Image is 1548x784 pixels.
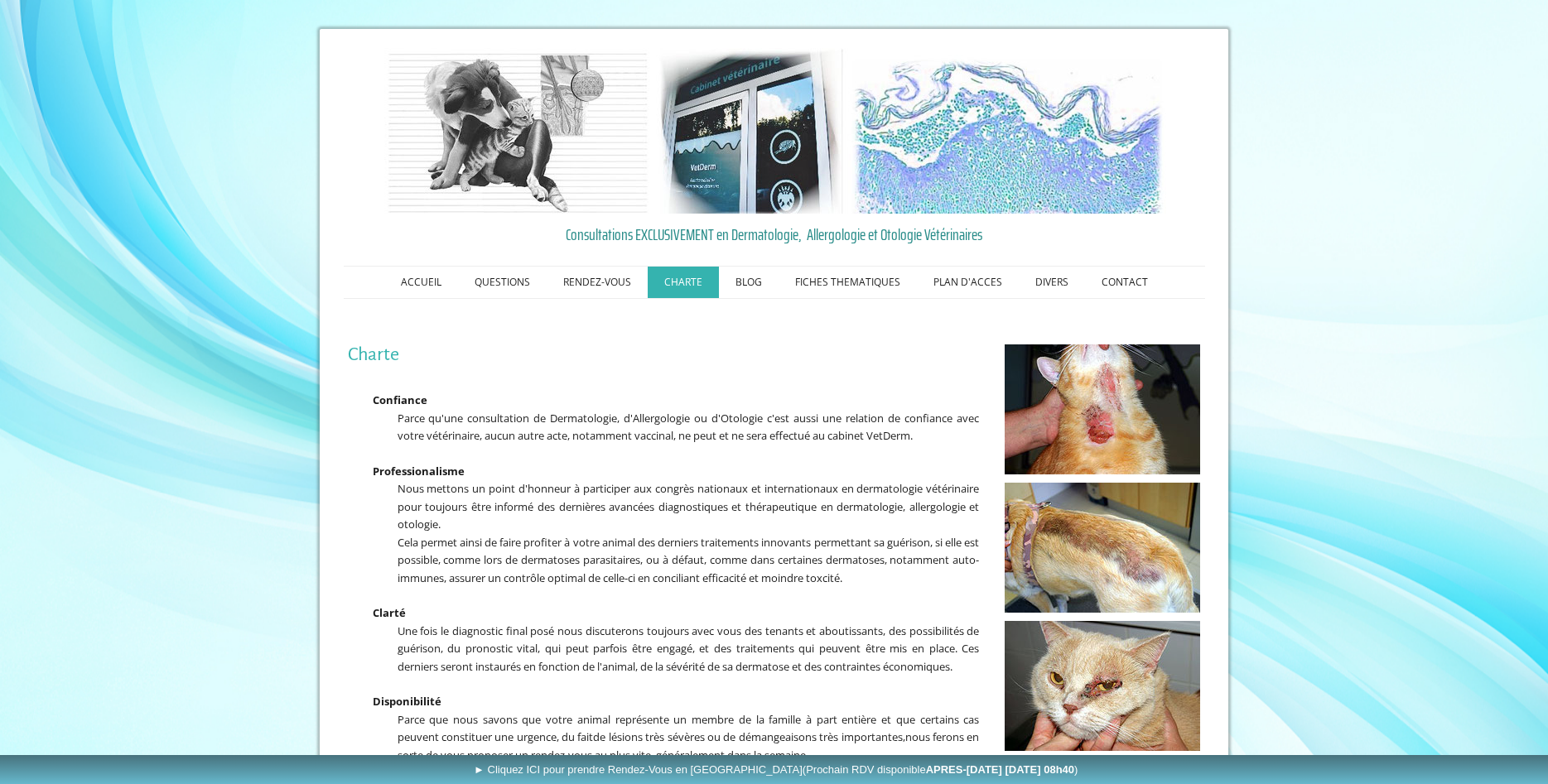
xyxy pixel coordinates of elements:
a: ACCUEIL [384,267,458,298]
span: Disponibilité [373,694,441,709]
span: Parce que nous savons que votre animal représente un membre de la famille à part entière et que c... [398,712,980,745]
a: CONTACT [1085,267,1165,298]
a: PLAN D'ACCES [917,267,1019,298]
span: ► Cliquez ICI pour prendre Rendez-Vous en [GEOGRAPHIC_DATA] [474,763,1078,776]
a: FICHES THEMATIQUES [779,267,917,298]
a: RENDEZ-VOUS [547,267,648,298]
a: DIVERS [1019,267,1085,298]
a: Consultations EXCLUSIVEMENT en Dermatologie, Allergologie et Otologie Vétérinaires [348,222,1201,247]
a: CHARTE [648,267,719,298]
span: Parce qu'une consultation de Dermatologie, d'Allergologie ou d'Otologie c'est aussi une relation ... [398,411,980,444]
b: APRES-[DATE] [DATE] 08h40 [926,763,1074,776]
span: Nous mettons un point d'honneur à participer aux congrès nationaux et internationaux en dermatolo... [398,481,980,531]
span: Confiance [373,392,427,407]
h1: Charte [348,344,980,365]
span: de lésions très sévères ou de démangeaisons très importantes, [593,729,904,744]
span: (Prochain RDV disponible ) [803,763,1078,776]
span: Une fois le diagnostic final posé nous discuterons toujours avec vous des tenants et aboutissants... [398,623,980,674]
span: Cela permet ainsi de faire profiter à votre animal des derniers traitements innovants permettant ... [398,535,980,585]
span: Clarté [373,605,406,620]
span: Professionalisme [373,464,465,479]
a: QUESTIONS [458,267,547,298]
a: BLOG [719,267,779,298]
